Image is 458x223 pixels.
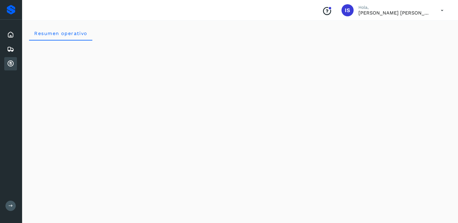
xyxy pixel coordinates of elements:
[358,5,431,10] p: Hola,
[4,43,17,56] div: Embarques
[34,31,87,36] span: Resumen operativo
[4,28,17,41] div: Inicio
[358,10,431,16] p: Ivonne Selene Uribe Gutierrez
[4,57,17,70] div: Cuentas por cobrar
